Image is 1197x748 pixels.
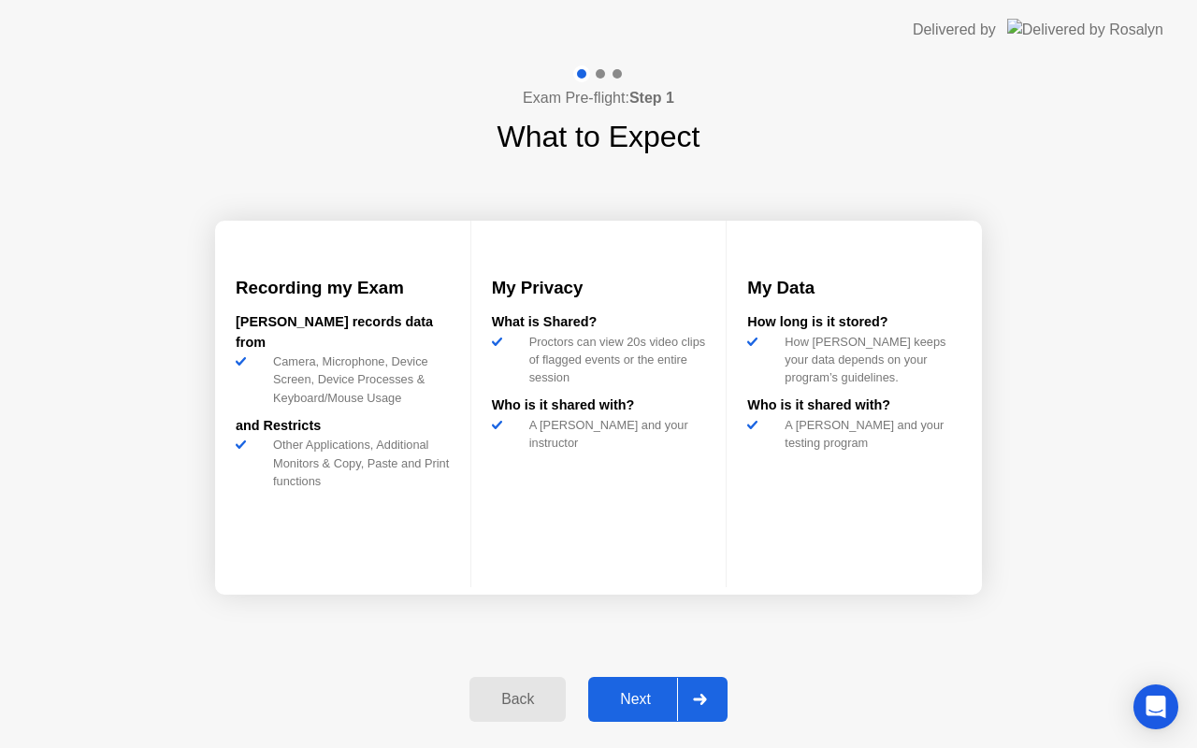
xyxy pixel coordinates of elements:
div: [PERSON_NAME] records data from [236,312,450,352]
div: and Restricts [236,416,450,437]
div: Back [475,691,560,708]
h4: Exam Pre-flight: [523,87,674,109]
button: Back [469,677,566,722]
button: Next [588,677,728,722]
div: A [PERSON_NAME] and your testing program [777,416,961,452]
div: Proctors can view 20s video clips of flagged events or the entire session [522,333,706,387]
b: Step 1 [629,90,674,106]
div: How long is it stored? [747,312,961,333]
div: Next [594,691,677,708]
h3: My Data [747,275,961,301]
div: Delivered by [913,19,996,41]
div: A [PERSON_NAME] and your instructor [522,416,706,452]
h3: Recording my Exam [236,275,450,301]
div: Open Intercom Messenger [1133,684,1178,729]
div: What is Shared? [492,312,706,333]
img: Delivered by Rosalyn [1007,19,1163,40]
div: How [PERSON_NAME] keeps your data depends on your program’s guidelines. [777,333,961,387]
div: Who is it shared with? [747,396,961,416]
div: Camera, Microphone, Device Screen, Device Processes & Keyboard/Mouse Usage [266,352,450,407]
div: Who is it shared with? [492,396,706,416]
h1: What to Expect [498,114,700,159]
div: Other Applications, Additional Monitors & Copy, Paste and Print functions [266,436,450,490]
h3: My Privacy [492,275,706,301]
